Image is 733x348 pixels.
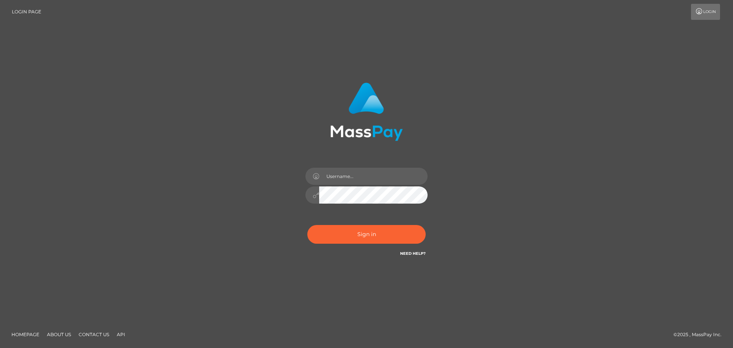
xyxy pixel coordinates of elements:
button: Sign in [307,225,426,244]
a: Contact Us [76,329,112,340]
input: Username... [319,168,428,185]
a: About Us [44,329,74,340]
a: Login [691,4,720,20]
img: MassPay Login [330,83,403,141]
a: Need Help? [400,251,426,256]
a: Homepage [8,329,42,340]
div: © 2025 , MassPay Inc. [673,330,727,339]
a: API [114,329,128,340]
a: Login Page [12,4,41,20]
